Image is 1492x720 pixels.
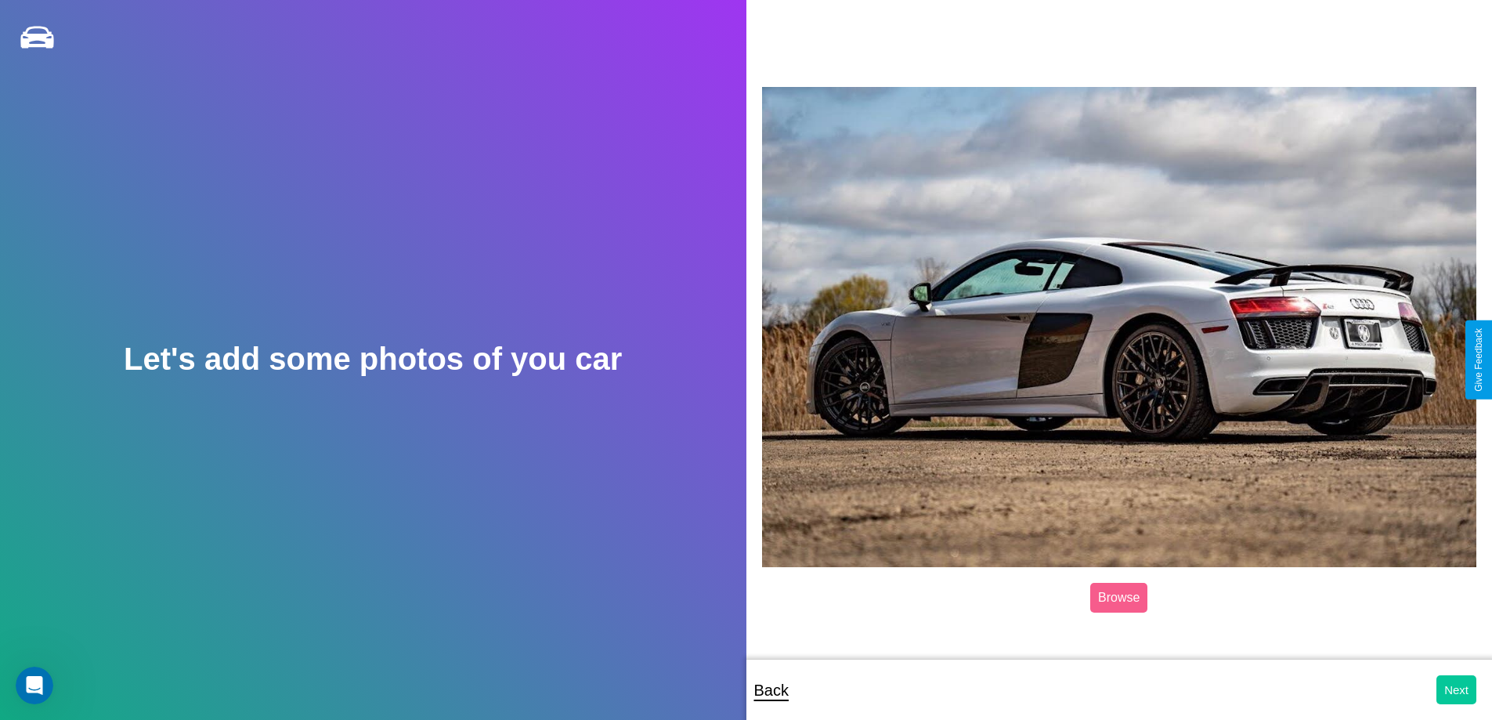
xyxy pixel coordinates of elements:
[16,667,53,704] iframe: Intercom live chat
[1436,675,1476,704] button: Next
[124,342,622,377] h2: Let's add some photos of you car
[1090,583,1147,613] label: Browse
[762,87,1477,567] img: posted
[1473,328,1484,392] div: Give Feedback
[754,676,789,704] p: Back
